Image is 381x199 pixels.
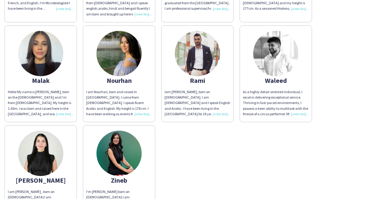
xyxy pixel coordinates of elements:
[8,89,74,117] div: Hello! My name is [PERSON_NAME], born on the [DEMOGRAPHIC_DATA] and I’m from [DEMOGRAPHIC_DATA]. ...
[243,78,309,83] div: Waleed
[86,89,152,117] div: I am Nourhan, born and raised in [GEOGRAPHIC_DATA]. I come from [DEMOGRAPHIC_DATA]. I speak fluen...
[86,78,152,83] div: Nourhan
[165,89,230,117] div: I
[175,31,220,76] img: thumb-5f56923b3947a.jpeg
[165,90,230,138] span: am [PERSON_NAME], born on [DEMOGRAPHIC_DATA]. I am [DEMOGRAPHIC_DATA] and I speak English and Ara...
[243,89,309,117] div: As a highly detail-oriented individual, I excel in delivering exceptional service. Thriving in fa...
[253,31,298,76] img: thumb-65c36ed4789c3.jpeg
[18,131,63,176] img: thumb-67f2125fe7cce.jpeg
[86,178,152,183] div: Zineb
[96,131,142,176] img: thumb-8fa862a2-4ba6-4d8c-b812-4ab7bb08ac6d.jpg
[8,178,74,183] div: [PERSON_NAME]
[165,78,230,83] div: Rami
[18,31,63,76] img: thumb-670adb23170e3.jpeg
[96,31,142,76] img: thumb-681deb20a575f.jpeg
[8,78,74,83] div: Malak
